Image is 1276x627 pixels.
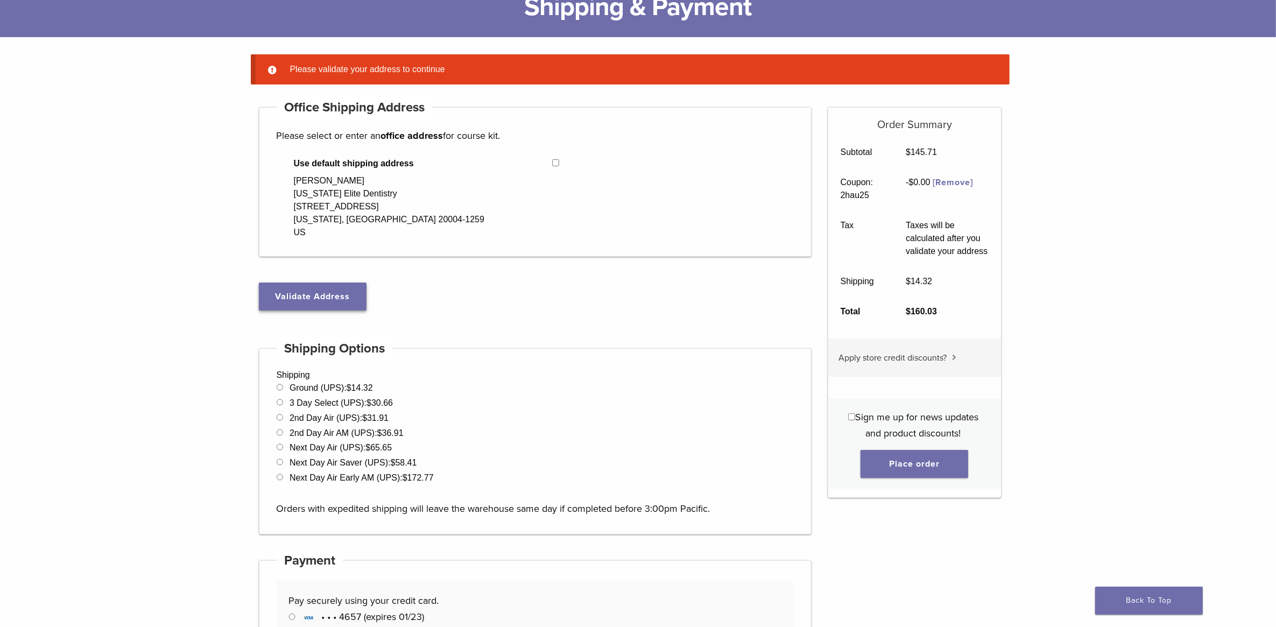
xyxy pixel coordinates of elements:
[391,458,396,467] span: $
[828,167,894,210] th: Coupon: 2hau25
[277,548,343,574] h4: Payment
[290,383,373,392] label: Ground (UPS):
[347,383,351,392] span: $
[288,593,781,609] p: Pay securely using your credit card.
[861,450,968,478] button: Place order
[290,413,389,422] label: 2nd Day Air (UPS):
[300,612,316,623] img: Visa
[347,383,373,392] bdi: 14.32
[391,458,417,467] bdi: 58.41
[906,277,932,286] bdi: 14.32
[277,95,433,121] h4: Office Shipping Address
[277,128,794,144] p: Please select or enter an for course kit.
[828,108,1001,131] h5: Order Summary
[906,277,911,286] span: $
[403,473,407,482] span: $
[838,353,947,363] span: Apply store credit discounts?
[933,177,973,188] a: Remove 2hau25 coupon
[294,157,553,170] span: Use default shipping address
[362,413,367,422] span: $
[906,307,937,316] bdi: 160.03
[906,147,911,157] span: $
[300,611,424,623] span: • • • 4657 (expires 01/23)
[366,398,371,407] span: $
[828,266,894,297] th: Shipping
[290,473,434,482] label: Next Day Air Early AM (UPS):
[828,210,894,266] th: Tax
[290,458,417,467] label: Next Day Air Saver (UPS):
[277,336,393,362] h4: Shipping Options
[906,307,911,316] span: $
[848,413,855,420] input: Sign me up for news updates and product discounts!
[294,174,485,239] div: [PERSON_NAME] [US_STATE] Elite Dentistry [STREET_ADDRESS] [US_STATE], [GEOGRAPHIC_DATA] 20004-125...
[403,473,434,482] bdi: 172.77
[828,137,894,167] th: Subtotal
[381,130,443,142] strong: office address
[259,283,366,311] button: Validate Address
[828,297,894,327] th: Total
[894,210,1001,266] td: Taxes will be calculated after you validate your address
[290,428,404,438] label: 2nd Day Air AM (UPS):
[290,398,393,407] label: 3 Day Select (UPS):
[290,443,392,452] label: Next Day Air (UPS):
[909,178,930,187] span: 0.00
[952,355,956,360] img: caret.svg
[365,443,370,452] span: $
[286,63,992,76] li: Please validate your address to continue
[366,398,393,407] bdi: 30.66
[1095,587,1203,615] a: Back To Top
[377,428,382,438] span: $
[906,147,937,157] bdi: 145.71
[894,167,1001,210] td: -
[259,348,812,534] div: Shipping
[377,428,404,438] bdi: 36.91
[277,484,794,517] p: Orders with expedited shipping will leave the warehouse same day if completed before 3:00pm Pacific.
[909,178,914,187] span: $
[362,413,389,422] bdi: 31.91
[365,443,392,452] bdi: 65.65
[855,411,978,439] span: Sign me up for news updates and product discounts!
